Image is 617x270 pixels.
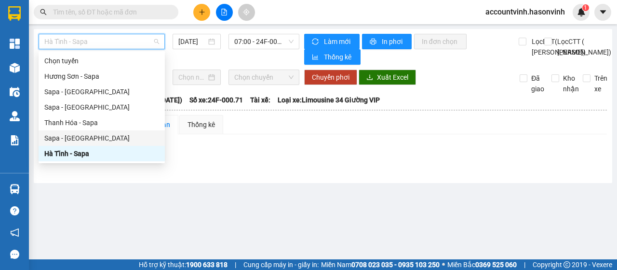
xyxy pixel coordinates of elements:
span: aim [243,9,250,15]
img: warehouse-icon [10,111,20,121]
span: | [524,259,525,270]
span: question-circle [10,206,19,215]
span: notification [10,228,19,237]
span: Miền Bắc [447,259,517,270]
h2: 2TK4VQHK [5,56,78,72]
button: printerIn phơi [362,34,412,49]
div: Sapa - Thanh Hóa [39,99,165,115]
div: Sapa - Hương Sơn [39,84,165,99]
span: plus [199,9,205,15]
strong: 0369 525 060 [475,261,517,269]
button: downloadXuất Excel [359,70,416,85]
span: Thống kê [324,52,353,62]
div: Hà Tĩnh - Sapa [44,148,159,159]
span: Đã giao [527,73,548,94]
sup: 1 [582,4,589,11]
div: Sapa - Hà Tĩnh [39,130,165,146]
span: 07:00 - 24F-000.71 [234,34,293,49]
button: syncLàm mới [304,34,360,49]
img: warehouse-icon [10,184,20,194]
div: Thống kê [188,119,215,130]
div: Sapa - [GEOGRAPHIC_DATA] [44,86,159,97]
img: warehouse-icon [10,63,20,73]
div: Thanh Hóa - Sapa [44,117,159,128]
img: logo-vxr [8,6,21,21]
div: Hương Sơn - Sapa [44,71,159,82]
span: sync [312,38,320,46]
img: dashboard-icon [10,39,20,49]
span: Tài xế: [250,95,270,105]
span: Hỗ trợ kỹ thuật: [139,259,228,270]
span: copyright [563,261,570,268]
span: Hà Tĩnh - Sapa [44,34,159,49]
span: file-add [221,9,228,15]
span: Trên xe [590,73,611,94]
span: Miền Nam [321,259,440,270]
span: accountvinh.hasonvinh [478,6,573,18]
button: aim [238,4,255,21]
span: Số xe: 24F-000.71 [189,95,243,105]
span: Lọc CTT ( [PERSON_NAME]) [553,36,613,57]
button: file-add [216,4,233,21]
span: caret-down [599,8,607,16]
button: Chuyển phơi [304,70,357,85]
span: printer [370,38,378,46]
span: ⚪️ [442,263,445,267]
span: Chọn chuyến [234,70,293,85]
span: 1 [584,4,587,11]
input: 14/08/2025 [178,36,206,47]
div: Hà Tĩnh - Sapa [39,146,165,161]
button: caret-down [594,4,611,21]
span: Kho nhận [559,73,583,94]
button: bar-chartThống kê [304,49,361,65]
span: Cung cấp máy in - giấy in: [243,259,319,270]
div: Sapa - [GEOGRAPHIC_DATA] [44,133,159,143]
span: Làm mới [324,36,352,47]
span: bar-chart [312,54,320,61]
b: [DOMAIN_NAME] [129,8,233,24]
input: Tìm tên, số ĐT hoặc mã đơn [53,7,167,17]
span: | [235,259,236,270]
img: warehouse-icon [10,87,20,97]
strong: 0708 023 035 - 0935 103 250 [351,261,440,269]
img: icon-new-feature [577,8,586,16]
input: Chọn ngày [178,72,206,83]
strong: 1900 633 818 [186,261,228,269]
span: search [40,9,47,15]
div: Sapa - [GEOGRAPHIC_DATA] [44,102,159,113]
h2: VP Nhận: Văn phòng Lào Cai [51,56,233,117]
span: Lọc DTT( [PERSON_NAME]) [528,36,587,57]
span: message [10,250,19,259]
button: In đơn chọn [414,34,467,49]
div: Chọn tuyến [44,56,159,66]
div: Thanh Hóa - Sapa [39,115,165,130]
img: solution-icon [10,135,20,145]
span: Loại xe: Limousine 34 Giường VIP [278,95,380,105]
div: Hương Sơn - Sapa [39,69,165,84]
div: Chọn tuyến [39,53,165,69]
span: In phơi [382,36,404,47]
b: [PERSON_NAME] (Vinh - Sapa) [40,12,145,49]
button: plus [193,4,210,21]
